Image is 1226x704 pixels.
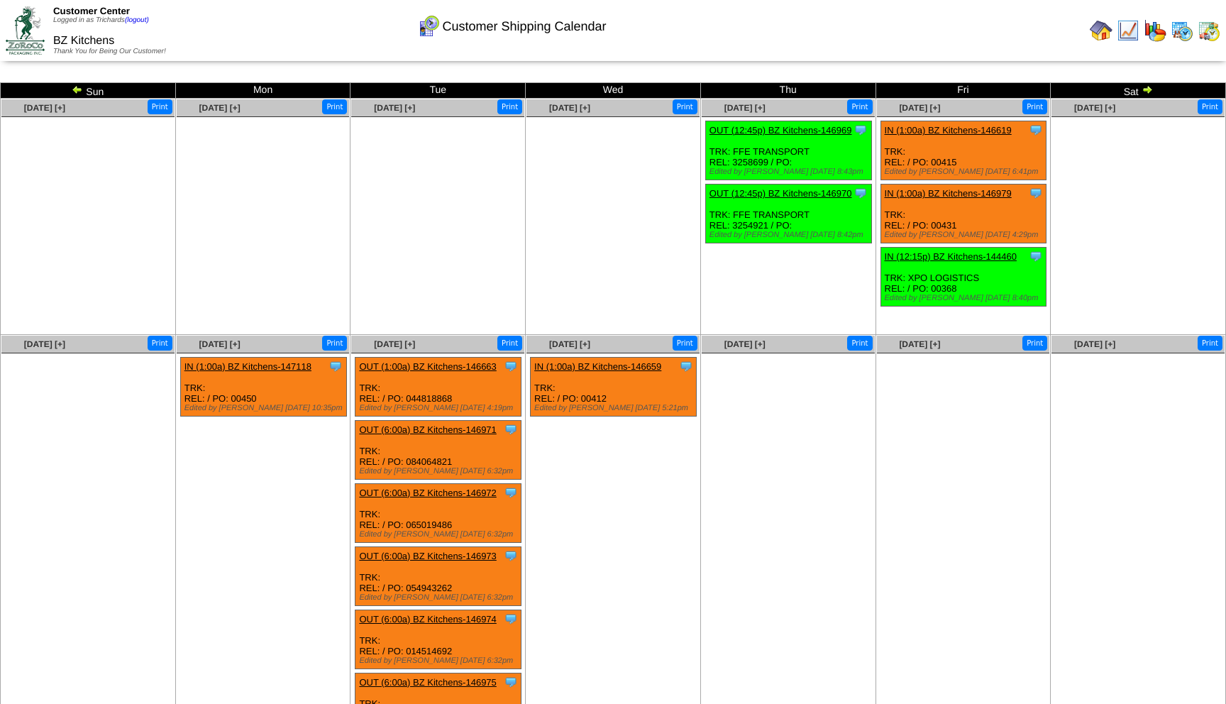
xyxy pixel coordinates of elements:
div: TRK: REL: / PO: 014514692 [355,610,521,669]
div: TRK: FFE TRANSPORT REL: 3254921 / PO: [705,185,871,243]
span: BZ Kitchens [53,35,114,47]
img: Tooltip [1029,123,1043,137]
a: [DATE] [+] [899,103,940,113]
td: Mon [175,83,350,99]
img: graph.gif [1144,19,1166,42]
div: Edited by [PERSON_NAME] [DATE] 6:32pm [359,530,521,539]
a: [DATE] [+] [199,339,241,349]
img: arrowleft.gif [72,84,83,95]
td: Fri [876,83,1051,99]
button: Print [847,99,872,114]
div: TRK: REL: / PO: 044818868 [355,358,521,417]
div: Edited by [PERSON_NAME] [DATE] 10:35pm [184,404,346,412]
button: Print [497,99,522,114]
a: IN (1:00a) BZ Kitchens-146979 [885,188,1012,199]
img: arrowright.gif [1142,84,1153,95]
div: Edited by [PERSON_NAME] [DATE] 6:32pm [359,593,521,602]
div: Edited by [PERSON_NAME] [DATE] 4:29pm [885,231,1046,239]
td: Sun [1,83,176,99]
button: Print [322,336,347,351]
div: Edited by [PERSON_NAME] [DATE] 8:42pm [709,231,871,239]
div: TRK: REL: / PO: 00412 [531,358,697,417]
img: Tooltip [504,485,518,500]
a: OUT (1:00a) BZ Kitchens-146663 [359,361,496,372]
a: IN (1:00a) BZ Kitchens-147118 [184,361,311,372]
div: Edited by [PERSON_NAME] [DATE] 8:43pm [709,167,871,176]
td: Sat [1051,83,1226,99]
a: OUT (12:45p) BZ Kitchens-146970 [709,188,852,199]
span: Customer Center [53,6,130,16]
a: OUT (6:00a) BZ Kitchens-146975 [359,677,496,688]
span: Logged in as Trichards [53,16,149,24]
td: Thu [700,83,876,99]
a: OUT (6:00a) BZ Kitchens-146972 [359,488,496,498]
button: Print [148,336,172,351]
a: [DATE] [+] [549,103,590,113]
a: [DATE] [+] [199,103,241,113]
button: Print [1198,336,1222,351]
img: line_graph.gif [1117,19,1139,42]
img: calendarprod.gif [1171,19,1193,42]
img: Tooltip [504,675,518,689]
div: TRK: REL: / PO: 054943262 [355,547,521,606]
span: [DATE] [+] [374,339,415,349]
button: Print [673,336,697,351]
div: Edited by [PERSON_NAME] [DATE] 5:21pm [534,404,696,412]
div: Edited by [PERSON_NAME] [DATE] 8:40pm [885,294,1046,302]
a: [DATE] [+] [724,339,766,349]
img: Tooltip [504,422,518,436]
div: TRK: REL: / PO: 00415 [880,121,1046,180]
span: Thank You for Being Our Customer! [53,48,166,55]
img: calendarcustomer.gif [417,15,440,38]
a: [DATE] [+] [24,103,65,113]
img: Tooltip [679,359,693,373]
a: [DATE] [+] [549,339,590,349]
a: [DATE] [+] [24,339,65,349]
button: Print [148,99,172,114]
td: Tue [350,83,526,99]
button: Print [847,336,872,351]
img: Tooltip [854,186,868,200]
a: OUT (6:00a) BZ Kitchens-146974 [359,614,496,625]
img: home.gif [1090,19,1112,42]
div: TRK: REL: / PO: 065019486 [355,484,521,543]
div: TRK: FFE TRANSPORT REL: 3258699 / PO: [705,121,871,180]
img: ZoRoCo_Logo(Green%26Foil)%20jpg.webp [6,6,45,54]
div: Edited by [PERSON_NAME] [DATE] 6:32pm [359,656,521,665]
span: Customer Shipping Calendar [442,19,606,34]
a: (logout) [125,16,149,24]
td: Wed [526,83,701,99]
img: Tooltip [504,359,518,373]
div: TRK: REL: / PO: 00450 [180,358,346,417]
a: IN (1:00a) BZ Kitchens-146619 [885,125,1012,136]
button: Print [1022,99,1047,114]
a: OUT (6:00a) BZ Kitchens-146971 [359,424,496,435]
button: Print [1022,336,1047,351]
a: [DATE] [+] [724,103,766,113]
button: Print [322,99,347,114]
img: Tooltip [328,359,343,373]
a: [DATE] [+] [1074,339,1115,349]
a: OUT (6:00a) BZ Kitchens-146973 [359,551,496,561]
img: Tooltip [504,549,518,563]
button: Print [673,99,697,114]
button: Print [497,336,522,351]
a: OUT (12:45p) BZ Kitchens-146969 [709,125,852,136]
a: [DATE] [+] [899,339,940,349]
img: Tooltip [854,123,868,137]
img: Tooltip [504,612,518,626]
button: Print [1198,99,1222,114]
a: IN (12:15p) BZ Kitchens-144460 [885,251,1017,262]
div: TRK: XPO LOGISTICS REL: / PO: 00368 [880,248,1046,307]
